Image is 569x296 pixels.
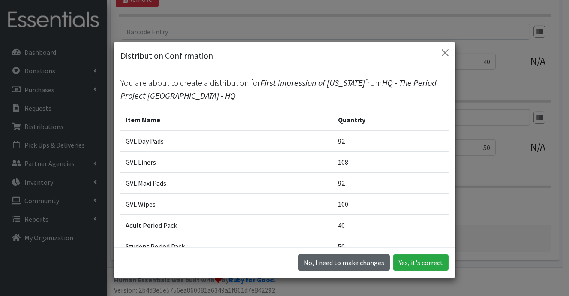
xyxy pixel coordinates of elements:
p: You are about to create a distribution for from [120,76,449,102]
td: Student Period Pack [120,236,333,257]
td: 100 [333,194,449,215]
th: Item Name [120,109,333,131]
td: 108 [333,152,449,173]
td: GVL Wipes [120,194,333,215]
td: GVL Day Pads [120,130,333,152]
td: GVL Maxi Pads [120,173,333,194]
td: GVL Liners [120,152,333,173]
td: 40 [333,215,449,236]
h5: Distribution Confirmation [120,49,213,62]
span: First Impression of [US_STATE] [261,77,365,88]
td: Adult Period Pack [120,215,333,236]
button: Close [438,46,452,60]
th: Quantity [333,109,449,131]
button: Yes, it's correct [393,254,449,271]
td: 50 [333,236,449,257]
td: 92 [333,130,449,152]
td: 92 [333,173,449,194]
button: No I need to make changes [298,254,390,271]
